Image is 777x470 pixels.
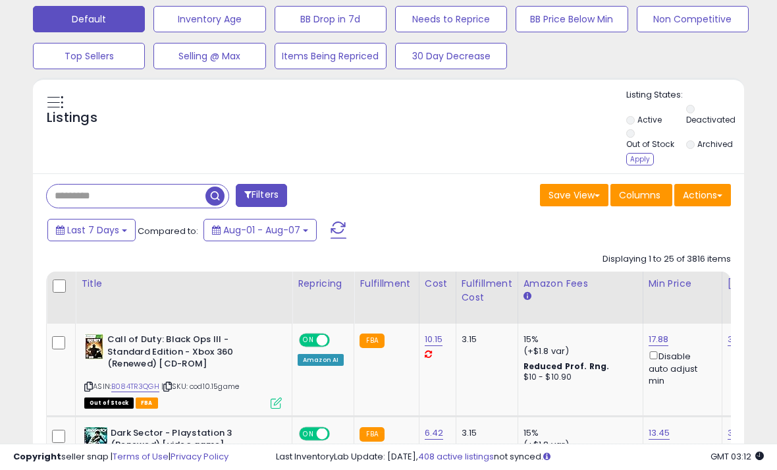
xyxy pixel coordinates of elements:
img: 51Xd7AUCgLL._SL40_.jpg [84,427,107,454]
span: Compared to: [138,225,198,237]
div: Last InventoryLab Update: [DATE], not synced. [276,451,764,463]
div: 3.15 [462,427,508,439]
button: Aug-01 - Aug-07 [203,219,317,241]
button: BB Drop in 7d [275,6,387,32]
span: | SKU: cod10.15game [161,381,239,392]
a: 17.88 [649,333,669,346]
strong: Copyright [13,450,61,463]
button: Save View [540,184,608,206]
div: Title [81,277,286,291]
div: seller snap | | [13,451,228,463]
button: Actions [674,184,731,206]
b: Reduced Prof. Rng. [523,361,610,372]
b: Call of Duty: Black Ops III - Standard Edition - Xbox 360 (Renewed) [CD-ROM] [107,334,267,374]
button: Columns [610,184,672,206]
small: Amazon Fees. [523,291,531,303]
button: Filters [236,184,287,207]
span: Columns [619,189,660,202]
a: B084TR3QGH [111,381,159,392]
h5: Listings [47,109,97,127]
span: 2025-08-15 03:12 GMT [710,450,764,463]
a: Privacy Policy [171,450,228,463]
div: Apply [626,153,654,165]
span: OFF [328,335,349,346]
button: Selling @ Max [153,43,265,69]
b: Dark Sector - Playstation 3 (Renewed) [video game] [111,427,271,455]
div: (+$1.8 var) [523,345,633,357]
div: Amazon Fees [523,277,637,291]
div: Repricing [298,277,348,291]
label: Deactivated [686,114,736,125]
button: Top Sellers [33,43,145,69]
div: Cost [425,277,450,291]
button: Default [33,6,145,32]
div: ASIN: [84,334,282,407]
div: Disable auto adjust min [649,349,712,387]
div: Fulfillment [360,277,413,291]
button: BB Price Below Min [516,6,628,32]
div: 15% [523,427,633,439]
span: ON [300,335,317,346]
p: Listing States: [626,89,744,102]
a: Terms of Use [113,450,169,463]
span: ON [300,428,317,439]
button: Inventory Age [153,6,265,32]
span: Last 7 Days [67,223,119,237]
div: Fulfillment Cost [462,277,512,305]
a: 408 active listings [418,450,494,463]
a: 10.15 [425,333,443,346]
div: $10 - $10.90 [523,372,633,383]
button: Needs to Reprice [395,6,507,32]
a: 13.45 [649,426,670,440]
div: 3.15 [462,334,508,345]
small: FBA [360,334,384,348]
span: Aug-01 - Aug-07 [223,223,300,237]
label: Archived [697,138,733,150]
div: Amazon AI [298,354,344,366]
button: Non Competitive [637,6,749,32]
a: 6.42 [425,426,444,440]
button: 30 Day Decrease [395,43,507,69]
label: Active [637,114,662,125]
a: 34.96 [728,333,752,346]
button: Last 7 Days [47,219,136,241]
div: Min Price [649,277,716,291]
img: 51IjEYVou0L._SL40_.jpg [84,334,104,360]
button: Items Being Repriced [275,43,387,69]
span: All listings that are currently out of stock and unavailable for purchase on Amazon [84,397,134,409]
span: FBA [136,397,158,409]
div: Displaying 1 to 25 of 3816 items [603,253,731,266]
label: Out of Stock [626,138,674,150]
small: FBA [360,427,384,442]
div: 15% [523,334,633,345]
a: 37.99 [728,426,751,440]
